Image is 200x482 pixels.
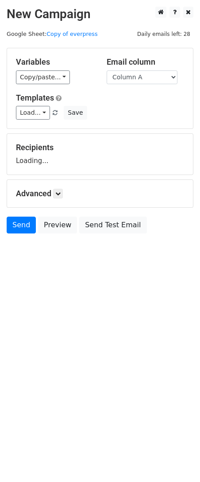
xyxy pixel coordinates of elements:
h5: Variables [16,57,93,67]
a: Daily emails left: 28 [134,31,193,37]
a: Copy of everpress [46,31,97,37]
a: Copy/paste... [16,70,70,84]
h5: Advanced [16,189,184,198]
div: Loading... [16,143,184,166]
h5: Email column [107,57,184,67]
h2: New Campaign [7,7,193,22]
a: Load... [16,106,50,120]
a: Send [7,217,36,233]
a: Templates [16,93,54,102]
h5: Recipients [16,143,184,152]
span: Daily emails left: 28 [134,29,193,39]
button: Save [64,106,87,120]
a: Preview [38,217,77,233]
small: Google Sheet: [7,31,98,37]
a: Send Test Email [79,217,146,233]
